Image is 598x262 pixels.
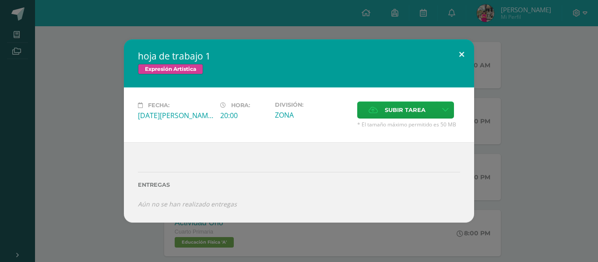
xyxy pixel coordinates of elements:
div: ZONA [275,110,350,120]
span: * El tamaño máximo permitido es 50 MB [357,121,460,128]
button: Close (Esc) [449,39,474,69]
span: Hora: [231,102,250,108]
i: Aún no se han realizado entregas [138,200,237,208]
span: Fecha: [148,102,169,108]
span: Subir tarea [385,102,426,118]
span: Expresión Artística [138,64,203,74]
label: División: [275,101,350,108]
label: Entregas [138,182,460,188]
h2: hoja de trabajo 1 [138,50,460,62]
div: 20:00 [220,111,268,120]
div: [DATE][PERSON_NAME] [138,111,213,120]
